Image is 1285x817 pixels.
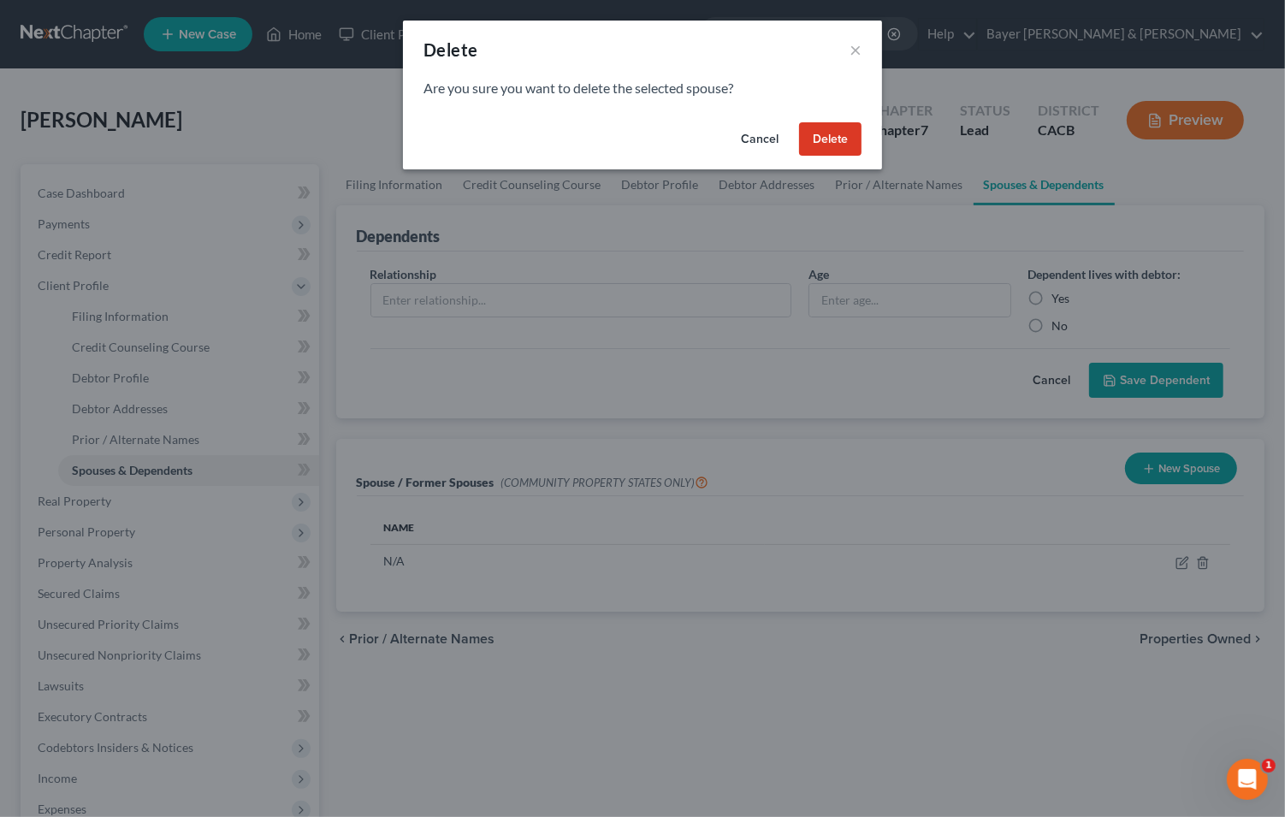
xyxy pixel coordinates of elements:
[1262,759,1276,773] span: 1
[423,38,477,62] div: Delete
[799,122,862,157] button: Delete
[423,79,862,98] p: Are you sure you want to delete the selected spouse?
[850,39,862,60] button: ×
[727,122,792,157] button: Cancel
[1227,759,1268,800] iframe: Intercom live chat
